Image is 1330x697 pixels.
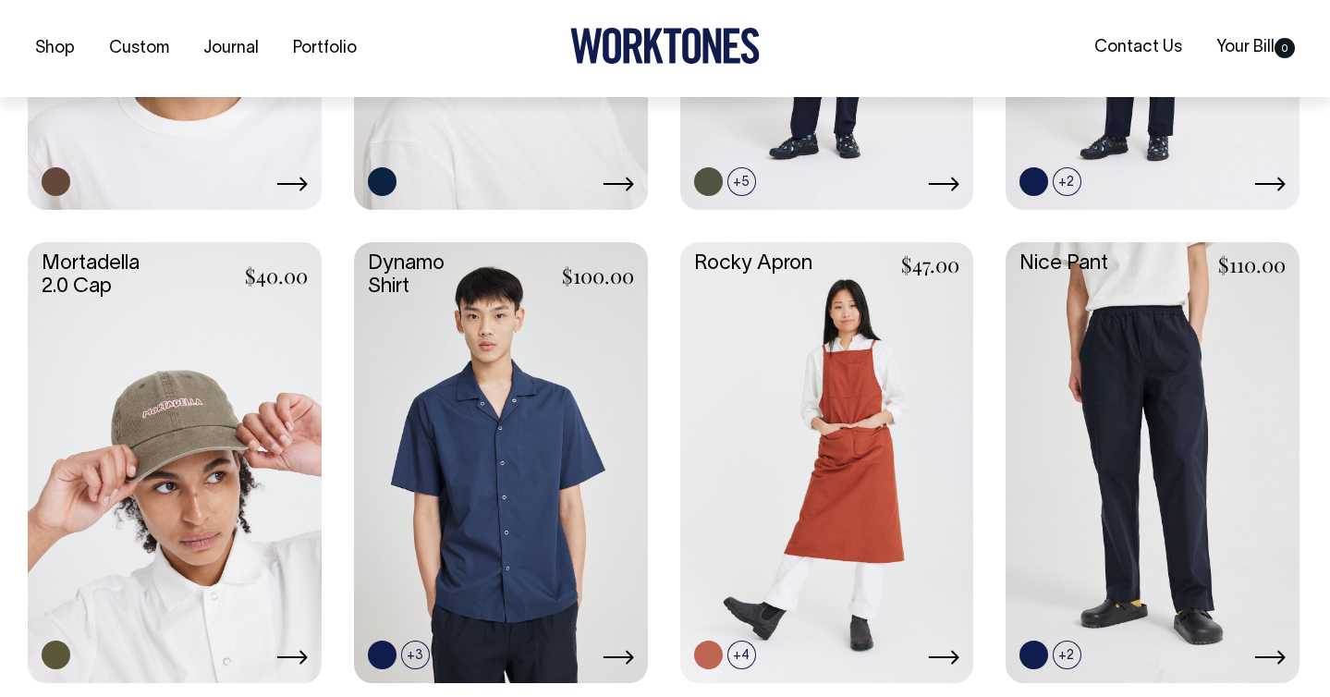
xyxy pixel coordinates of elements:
a: Your Bill0 [1209,32,1302,63]
span: +5 [727,167,756,196]
span: +2 [1053,167,1081,196]
a: Shop [28,33,82,64]
span: 0 [1275,38,1295,58]
span: +3 [401,641,430,669]
a: Contact Us [1087,32,1190,63]
a: Journal [196,33,266,64]
a: Custom [102,33,177,64]
a: Portfolio [286,33,364,64]
span: +4 [727,641,756,669]
span: +2 [1053,641,1081,669]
